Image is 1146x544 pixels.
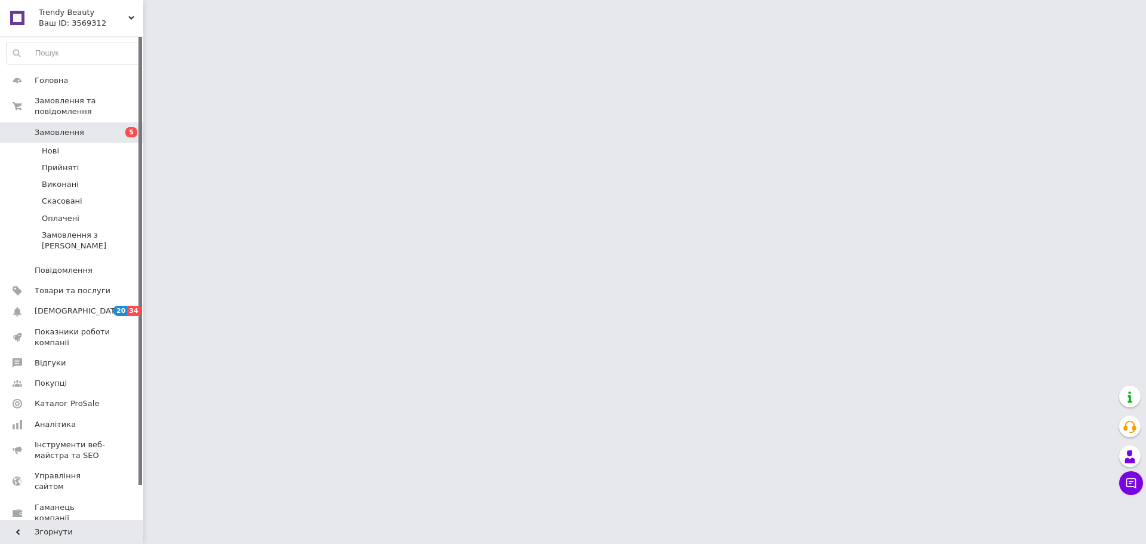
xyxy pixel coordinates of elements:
span: Управління сайтом [35,471,110,492]
span: Оплачені [42,213,79,224]
span: Гаманець компанії [35,502,110,524]
span: Відгуки [35,358,66,368]
span: Головна [35,75,68,86]
span: 20 [113,306,127,316]
span: Каталог ProSale [35,398,99,409]
button: Чат з покупцем [1119,471,1143,495]
span: Замовлення [35,127,84,138]
span: 34 [127,306,141,316]
input: Пошук [7,42,140,64]
span: Інструменти веб-майстра та SEO [35,439,110,461]
span: Виконані [42,179,79,190]
span: Нові [42,146,59,156]
div: Ваш ID: 3569312 [39,18,143,29]
span: Замовлення з [PERSON_NAME] [42,230,140,251]
span: Покупці [35,378,67,389]
span: 5 [125,127,137,137]
span: Аналітика [35,419,76,430]
span: Замовлення та повідомлення [35,96,143,117]
span: Скасовані [42,196,82,207]
span: Товари та послуги [35,285,110,296]
span: Trendy Beauty [39,7,128,18]
span: Повідомлення [35,265,93,276]
span: Показники роботи компанії [35,327,110,348]
span: [DEMOGRAPHIC_DATA] [35,306,123,316]
span: Прийняті [42,162,79,173]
